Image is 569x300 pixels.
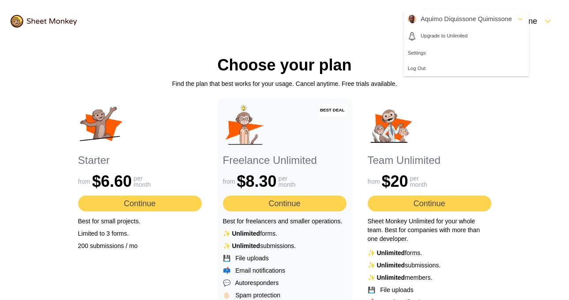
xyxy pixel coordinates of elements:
[223,291,343,300] li: ✋🏻 Spam protection
[403,53,558,72] div: Settings
[223,278,343,287] li: 💬 Autoresponders
[223,230,260,237] strong: ✨ Unlimited
[78,229,141,238] li: Limited to 3 forms.
[368,249,405,256] strong: ✨ Unlimited
[223,241,343,250] li: submissions.
[543,16,553,26] svg: FormDown
[92,173,132,190] strong: $ 6.60
[78,241,141,250] li: 200 submissions / mo
[172,79,397,88] h2: Find the plan that best works for your usage. Cancel anytime. Free trials available.
[368,274,405,281] strong: ✨ Unlimited
[409,16,537,26] div: Aquimo Diquissone Quimissone
[237,173,277,190] strong: $ 8.30
[368,262,405,269] strong: ✨ Unlimited
[368,248,441,257] li: forms.
[368,104,412,148] img: teams
[78,153,110,167] h2: Starter
[382,173,408,190] strong: $ 20
[223,266,343,275] li: 📫 Email notifications
[223,229,343,238] li: forms.
[368,153,441,167] h2: Team Unlimited
[223,217,343,226] li: Best for freelancers and smaller operations.
[223,196,347,211] button: Continue
[134,175,151,188] span: per month
[223,177,235,186] span: from
[11,15,77,28] img: logo@2x.png
[223,104,267,148] img: teams
[368,196,491,211] button: Continue
[368,217,491,243] p: Sheet Monkey Unlimited for your whole team . Best for companies with more than one developer.
[403,11,558,32] button: Close Menu
[78,177,90,186] span: from
[403,32,558,53] div: Upgrade to Unlimited
[78,104,122,148] img: teams
[403,72,558,92] div: Log Out
[410,175,427,188] span: per month
[368,261,441,270] li: submissions.
[223,254,343,263] li: 💾 File uploads
[217,56,351,74] h1: Choose your plan
[368,177,380,186] span: from
[368,273,441,282] li: members.
[279,175,296,188] span: per month
[78,196,202,211] button: Continue
[223,242,260,249] strong: ✨ Unlimited
[78,217,141,226] li: Best for small projects.
[223,153,317,167] h2: Freelance Unlimited
[409,37,419,48] svg: Launch
[318,104,347,116] div: Best Deal
[368,285,441,294] li: 💾 File uploads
